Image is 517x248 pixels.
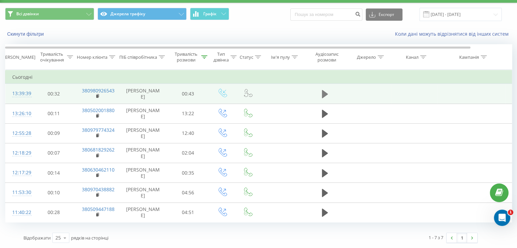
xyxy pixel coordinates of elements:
[98,8,187,20] button: Джерела трафіку
[33,104,75,123] td: 00:11
[119,183,167,202] td: [PERSON_NAME]
[119,123,167,143] td: [PERSON_NAME]
[12,186,26,199] div: 11:53:30
[12,87,26,100] div: 13:39:39
[119,84,167,104] td: [PERSON_NAME]
[190,8,229,20] button: Графік
[494,210,510,226] iframe: Intercom live chat
[12,166,26,179] div: 12:17:29
[167,104,209,123] td: 13:22
[459,54,479,60] div: Кампанія
[12,127,26,140] div: 12:55:28
[82,127,115,133] a: 380979774324
[119,202,167,222] td: [PERSON_NAME]
[406,54,418,60] div: Канал
[167,84,209,104] td: 00:43
[38,51,65,63] div: Тривалість очікування
[82,87,115,94] a: 380980926543
[33,84,75,104] td: 00:32
[55,234,61,241] div: 25
[119,143,167,163] td: [PERSON_NAME]
[290,8,362,21] input: Пошук за номером
[167,123,209,143] td: 12:40
[457,233,467,243] a: 1
[213,51,229,63] div: Тип дзвінка
[357,54,376,60] div: Джерело
[23,235,51,241] span: Відображати
[33,123,75,143] td: 00:09
[310,51,343,63] div: Аудіозапис розмови
[429,234,443,241] div: 1 - 7 з 7
[33,143,75,163] td: 00:07
[1,54,35,60] div: [PERSON_NAME]
[119,163,167,183] td: [PERSON_NAME]
[33,202,75,222] td: 00:28
[119,104,167,123] td: [PERSON_NAME]
[508,210,513,215] span: 1
[395,31,512,37] a: Коли дані можуть відрізнятися вiд інших систем
[12,107,26,120] div: 13:26:10
[12,146,26,160] div: 12:18:29
[203,12,217,16] span: Графік
[240,54,253,60] div: Статус
[167,163,209,183] td: 00:35
[16,11,39,17] span: Всі дзвінки
[173,51,200,63] div: Тривалість розмови
[119,54,157,60] div: ПІБ співробітника
[5,8,94,20] button: Всі дзвінки
[82,206,115,212] a: 380509447188
[82,166,115,173] a: 380630462110
[82,146,115,153] a: 380681829262
[12,206,26,219] div: 11:40:22
[77,54,107,60] div: Номер клієнта
[71,235,108,241] span: рядків на сторінці
[167,202,209,222] td: 04:51
[33,163,75,183] td: 00:14
[82,107,115,113] a: 380502001880
[167,183,209,202] td: 04:56
[167,143,209,163] td: 02:04
[5,31,47,37] button: Скинути фільтри
[33,183,75,202] td: 00:10
[366,8,402,21] button: Експорт
[82,186,115,193] a: 380970438882
[271,54,290,60] div: Ім'я пулу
